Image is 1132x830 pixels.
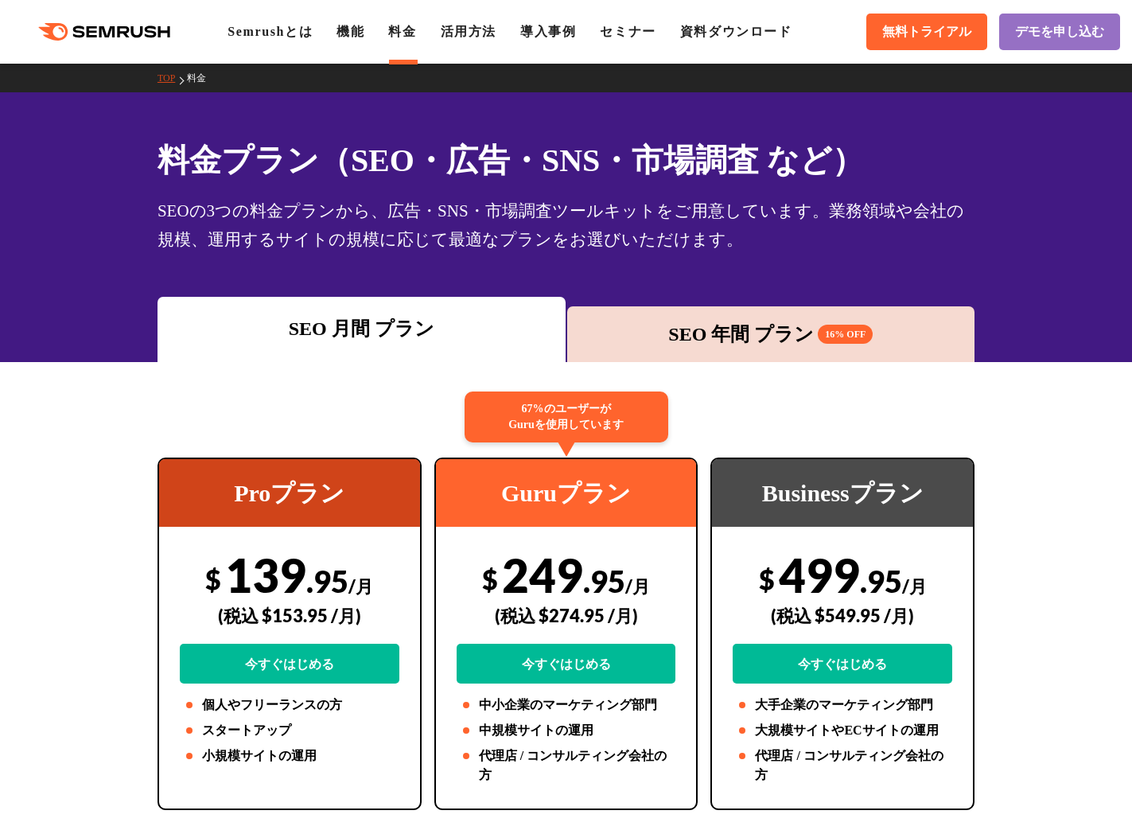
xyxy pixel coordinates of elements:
a: 機能 [336,25,364,38]
a: 料金 [187,72,218,84]
a: TOP [158,72,187,84]
span: 16% OFF [818,325,873,344]
li: 大規模サイトやECサイトの運用 [733,721,952,740]
span: $ [482,563,498,595]
span: デモを申し込む [1015,24,1104,41]
span: /月 [902,575,927,597]
li: 代理店 / コンサルティング会社の方 [733,746,952,785]
li: スタートアップ [180,721,399,740]
a: 料金 [388,25,416,38]
h1: 料金プラン（SEO・広告・SNS・市場調査 など） [158,137,974,184]
a: 今すぐはじめる [180,644,399,684]
div: Proプラン [159,459,420,527]
a: 活用方法 [441,25,496,38]
a: 今すぐはじめる [457,644,676,684]
li: 大手企業のマーケティング部門 [733,696,952,715]
li: 代理店 / コンサルティング会社の方 [457,746,676,785]
div: SEO 年間 プラン [575,320,967,349]
span: 無料トライアル [882,24,971,41]
div: 67%のユーザーが Guruを使用しています [465,392,668,442]
a: Semrushとは [228,25,313,38]
span: .95 [583,563,625,599]
span: /月 [625,575,650,597]
div: 249 [457,547,676,684]
li: 中小企業のマーケティング部門 [457,696,676,715]
div: Guruプラン [436,459,697,527]
div: Businessプラン [712,459,973,527]
a: 今すぐはじめる [733,644,952,684]
li: 個人やフリーランスの方 [180,696,399,715]
a: 無料トライアル [866,14,987,50]
div: SEO 月間 プラン [165,314,558,343]
li: 中規模サイトの運用 [457,721,676,740]
a: 導入事例 [520,25,576,38]
li: 小規模サイトの運用 [180,746,399,766]
div: 139 [180,547,399,684]
div: (税込 $549.95 /月) [733,587,952,644]
div: (税込 $274.95 /月) [457,587,676,644]
span: $ [205,563,221,595]
a: セミナー [600,25,655,38]
div: SEOの3つの料金プランから、広告・SNS・市場調査ツールキットをご用意しています。業務領域や会社の規模、運用するサイトの規模に応じて最適なプランをお選びいただけます。 [158,197,974,254]
div: (税込 $153.95 /月) [180,587,399,644]
span: /月 [348,575,373,597]
span: $ [759,563,775,595]
span: .95 [306,563,348,599]
a: 資料ダウンロード [680,25,792,38]
div: 499 [733,547,952,684]
a: デモを申し込む [999,14,1120,50]
span: .95 [860,563,902,599]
